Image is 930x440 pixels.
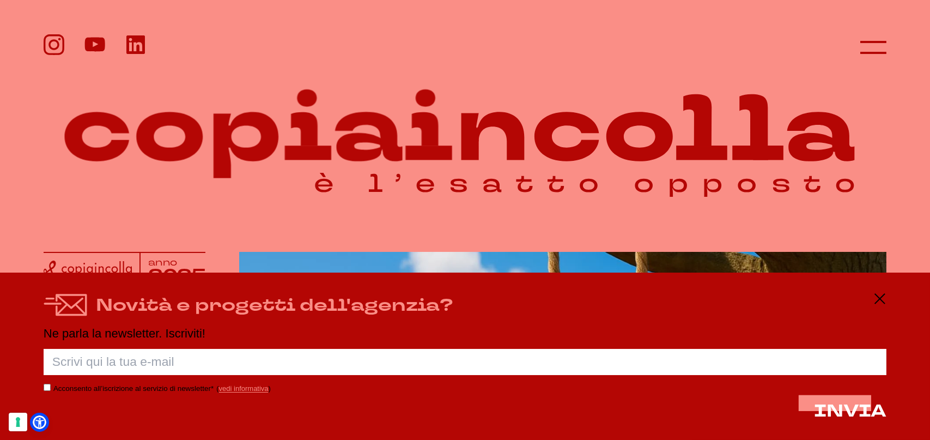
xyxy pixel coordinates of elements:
[9,413,27,431] button: Le tue preferenze relative al consenso per le tecnologie di tracciamento
[216,384,271,393] span: ( )
[219,384,269,393] a: vedi informativa
[148,257,178,269] tspan: anno
[53,384,214,393] label: Acconsento all’iscrizione al servizio di newsletter*
[96,292,453,318] h4: Novità e progetti dell'agenzia?
[814,399,886,423] span: INVIA
[44,327,886,340] p: Ne parla la newsletter. Iscriviti!
[148,264,206,287] tspan: 2025
[44,349,886,375] input: Scrivi qui la tua e-mail
[814,401,886,420] button: INVIA
[33,415,46,429] a: Open Accessibility Menu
